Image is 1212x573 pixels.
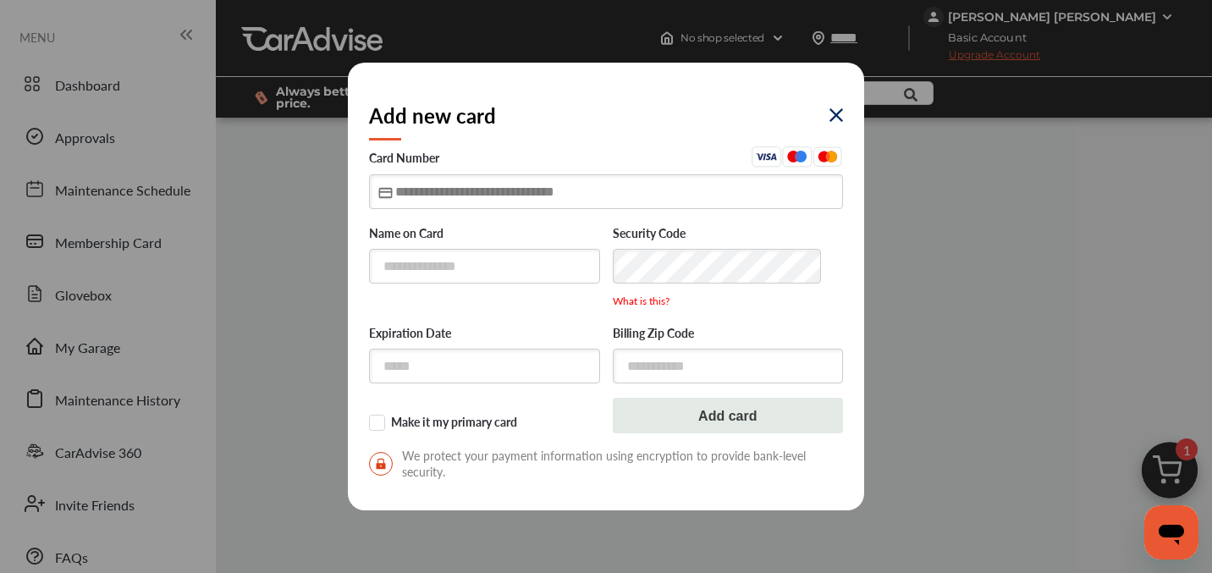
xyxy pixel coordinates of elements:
[369,415,600,432] label: Make it my primary card
[613,326,844,343] label: Billing Zip Code
[369,101,496,129] h2: Add new card
[813,146,843,168] img: Mastercard.eb291d48.svg
[369,146,843,173] label: Card Number
[369,452,393,476] img: secure-lock
[1144,505,1198,559] iframe: Button to launch messaging window
[613,226,844,243] label: Security Code
[752,146,782,168] img: Visa.45ceafba.svg
[369,326,600,343] label: Expiration Date
[613,294,844,308] p: What is this?
[829,108,843,122] img: eYXu4VuQffQpPoAAAAASUVORK5CYII=
[369,226,600,243] label: Name on Card
[782,146,813,168] img: Maestro.aa0500b2.svg
[369,448,843,480] span: We protect your payment information using encryption to provide bank-level security.
[613,398,844,433] button: Add card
